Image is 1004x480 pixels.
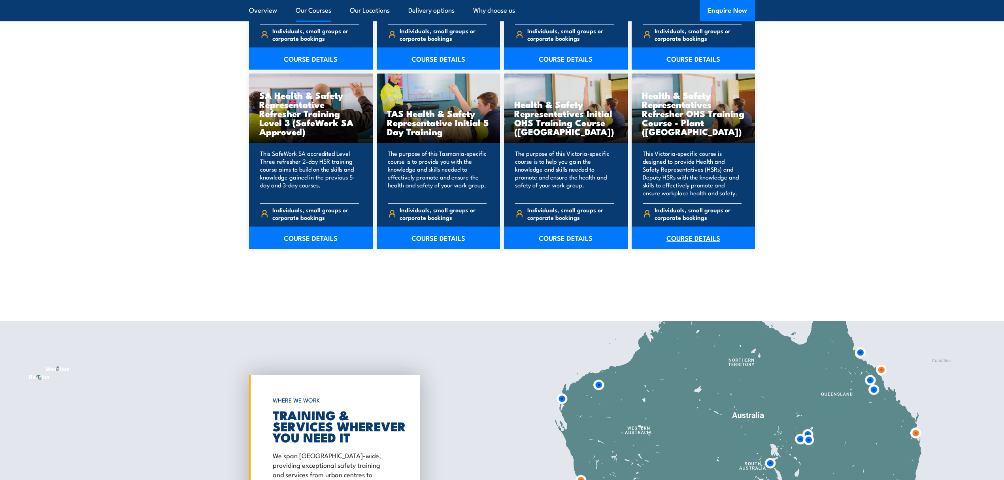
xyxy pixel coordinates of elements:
[387,109,490,136] h3: TAS Health & Safety Representative Initial 5 Day Training
[388,149,487,197] p: The purpose of this Tasmania-specific course is to provide you with the knowledge and skills need...
[632,227,755,249] a: COURSE DETAILS
[272,27,359,42] span: Individuals, small groups or corporate bookings
[504,227,628,249] a: COURSE DETAILS
[400,27,487,42] span: Individuals, small groups or corporate bookings
[259,91,362,136] h3: SA Health & Safety Representative Refresher Training Level 3 (SafeWork SA Approved)
[643,149,742,197] p: This Victoria-specific course is designed to provide Health and Safety Representatives (HSRs) and...
[400,206,487,221] span: Individuals, small groups or corporate bookings
[249,47,373,70] a: COURSE DETAILS
[272,206,359,221] span: Individuals, small groups or corporate bookings
[527,206,614,221] span: Individuals, small groups or corporate bookings
[655,27,742,42] span: Individuals, small groups or corporate bookings
[515,149,614,197] p: The purpose of this Victoria-specific course is to help you gain the knowledge and skills needed ...
[527,27,614,42] span: Individuals, small groups or corporate bookings
[655,206,742,221] span: Individuals, small groups or corporate bookings
[273,393,392,407] h6: WHERE WE WORK
[377,47,500,70] a: COURSE DETAILS
[260,149,359,197] p: This SafeWork SA accredited Level Three refresher 2-day HSR training course aims to build on the ...
[249,227,373,249] a: COURSE DETAILS
[632,47,755,70] a: COURSE DETAILS
[514,100,617,136] h3: Health & Safety Representatives Initial OHS Training Course ([GEOGRAPHIC_DATA])
[273,409,392,442] h2: TRAINING & SERVICES WHEREVER YOU NEED IT
[377,227,500,249] a: COURSE DETAILS
[642,91,745,136] h3: Health & Safety Representatives Refresher OHS Training Course - Plant ([GEOGRAPHIC_DATA])
[504,47,628,70] a: COURSE DETAILS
